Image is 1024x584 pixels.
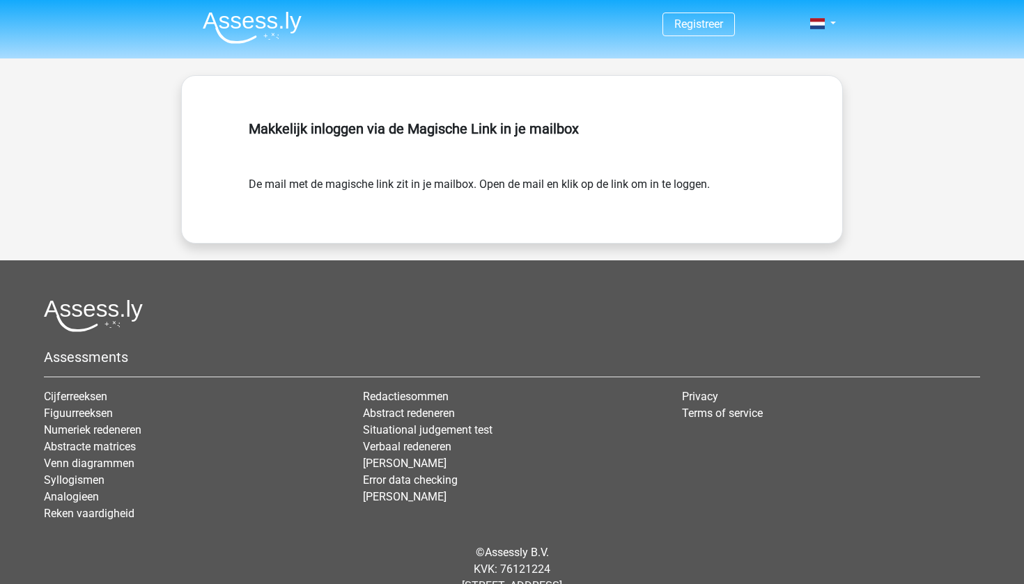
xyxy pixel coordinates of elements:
[363,440,451,453] a: Verbaal redeneren
[249,120,775,137] h5: Makkelijk inloggen via de Magische Link in je mailbox
[363,390,449,403] a: Redactiesommen
[363,407,455,420] a: Abstract redeneren
[674,17,723,31] a: Registreer
[44,407,113,420] a: Figuurreeksen
[363,423,492,436] a: Situational judgement test
[363,457,447,470] a: [PERSON_NAME]
[44,490,99,503] a: Analogieen
[203,11,302,44] img: Assessly
[682,390,718,403] a: Privacy
[44,390,107,403] a: Cijferreeksen
[363,490,447,503] a: [PERSON_NAME]
[44,440,136,453] a: Abstracte matrices
[363,473,458,487] a: Error data checking
[44,473,104,487] a: Syllogismen
[44,299,143,332] img: Assessly logo
[44,423,141,436] a: Numeriek redeneren
[682,407,763,420] a: Terms of service
[249,176,775,193] form: De mail met de magische link zit in je mailbox. Open de mail en klik op de link om in te loggen.
[44,507,134,520] a: Reken vaardigheid
[485,546,549,559] a: Assessly B.V.
[44,457,134,470] a: Venn diagrammen
[44,349,980,365] h5: Assessments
